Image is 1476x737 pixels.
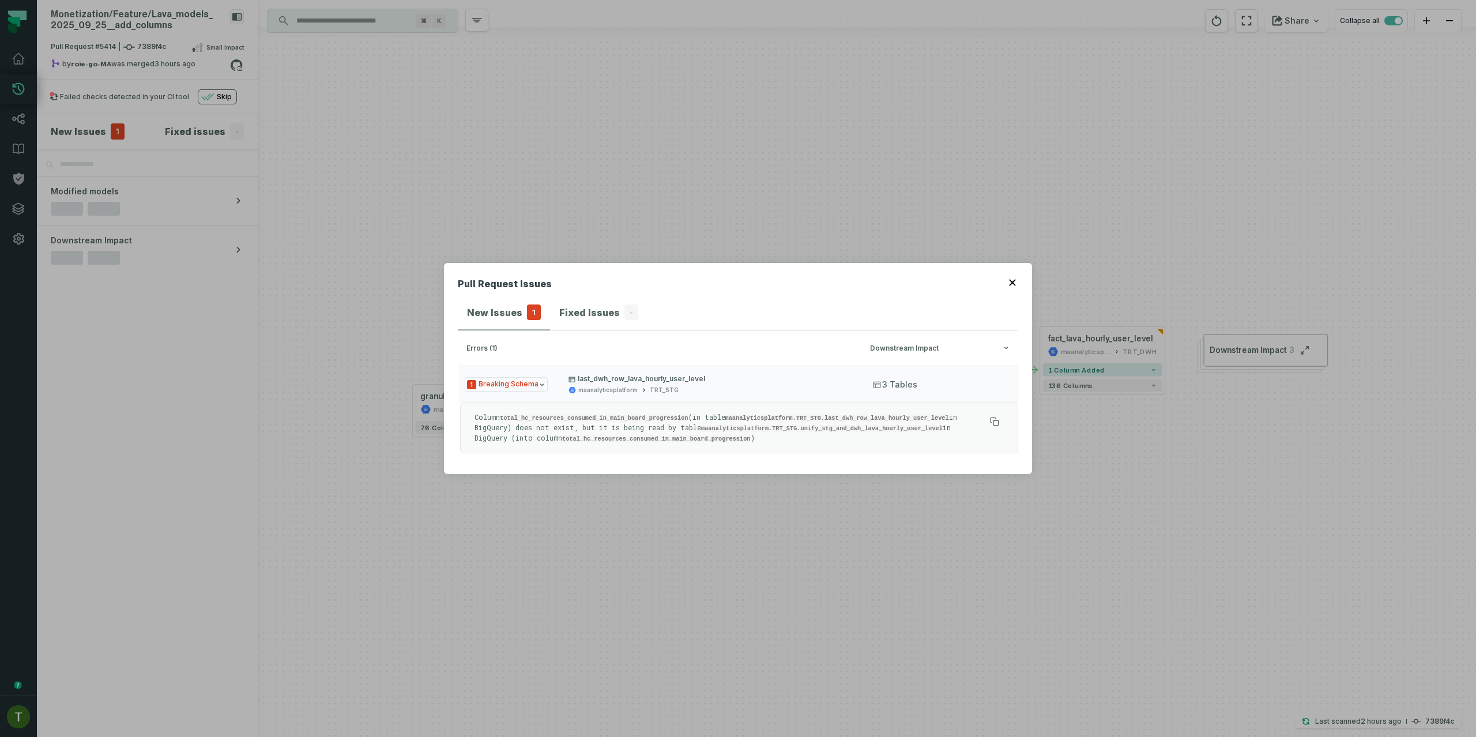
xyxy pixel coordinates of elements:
[467,380,476,389] span: Severity
[465,377,548,392] span: Issue Type
[578,386,638,394] div: maanalyticsplatform
[475,412,985,443] p: Column (in table in BigQuery) does not exist, but it is being read by table in BigQuery (into col...
[870,344,1010,353] div: Downstream Impact
[500,415,688,422] code: total_hc_resources_consumed_in_main_board_progression
[568,374,852,383] p: last_dwh_row_lava_hourly_user_level
[458,366,1018,460] div: errors (1)Downstream Impact
[701,425,943,432] code: maanalyticsplatform.TRT_STG.unify_stg_and_dwh_lava_hourly_user_level
[458,403,1018,453] div: Issue Typelast_dwh_row_lava_hourly_user_levelmaanalyticsplatformTRT_STG3 Tables
[562,435,751,442] code: total_hc_resources_consumed_in_main_board_progression
[527,304,541,321] span: 1
[725,415,949,422] code: maanalyticsplatform.TRT_STG.last_dwh_row_lava_hourly_user_level
[650,386,679,394] div: TRT_STG
[873,379,917,390] span: 3 Tables
[458,366,1018,403] button: Issue Typelast_dwh_row_lava_hourly_user_levelmaanalyticsplatformTRT_STG3 Tables
[466,344,1010,353] button: errors (1)Downstream Impact
[458,277,552,295] h2: Pull Request Issues
[559,306,620,319] h4: Fixed Issues
[466,344,863,353] div: errors (1)
[467,306,522,319] h4: New Issues
[624,304,638,321] span: -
